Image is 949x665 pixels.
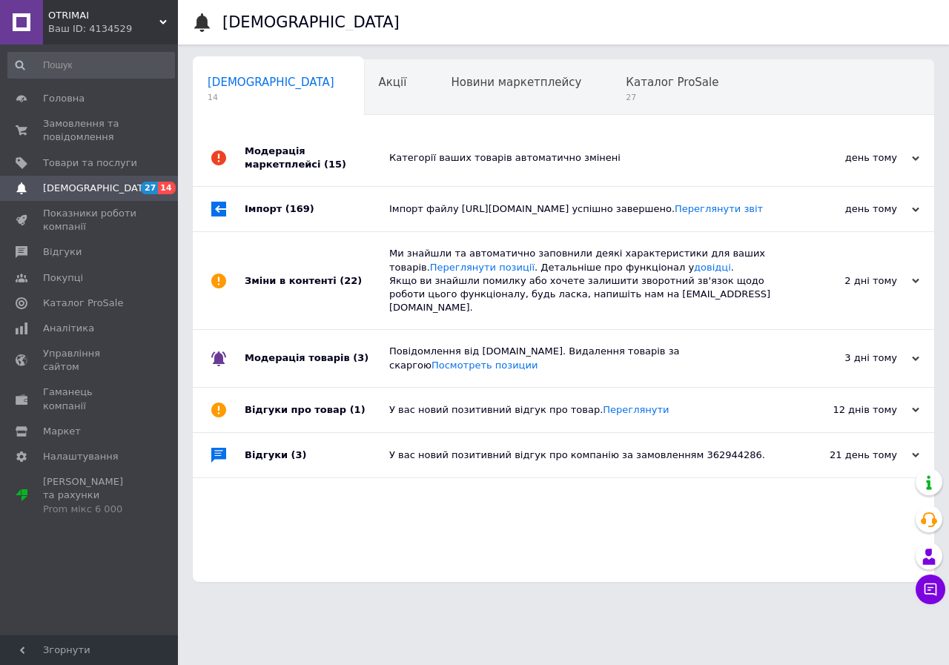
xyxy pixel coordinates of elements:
[916,575,945,604] button: Чат з покупцем
[285,203,314,214] span: (169)
[675,203,763,214] a: Переглянути звіт
[222,13,400,31] h1: [DEMOGRAPHIC_DATA]
[771,449,919,462] div: 21 день тому
[389,247,771,314] div: Ми знайшли та автоматично заповнили деякі характеристики для ваших товарів. . Детальніше про функ...
[245,388,389,432] div: Відгуки про товар
[430,262,535,273] a: Переглянути позиції
[771,403,919,417] div: 12 днів тому
[43,182,153,195] span: [DEMOGRAPHIC_DATA]
[43,207,137,234] span: Показники роботи компанії
[245,330,389,386] div: Модерація товарів
[771,274,919,288] div: 2 дні тому
[48,9,159,22] span: OTRIMAI
[245,130,389,186] div: Модерація маркетплейсі
[389,151,771,165] div: Категорії ваших товарів автоматично змінені
[389,202,771,216] div: Імпорт файлу [URL][DOMAIN_NAME] успішно завершено.
[43,322,94,335] span: Аналітика
[353,352,368,363] span: (3)
[208,92,334,103] span: 14
[43,450,119,463] span: Налаштування
[43,156,137,170] span: Товари та послуги
[340,275,362,286] span: (22)
[389,403,771,417] div: У вас новий позитивний відгук про товар.
[291,449,307,460] span: (3)
[43,386,137,412] span: Гаманець компанії
[43,245,82,259] span: Відгуки
[158,182,175,194] span: 14
[48,22,178,36] div: Ваш ID: 4134529
[43,503,137,516] div: Prom мікс 6 000
[694,262,731,273] a: довідці
[771,151,919,165] div: день тому
[208,76,334,89] span: [DEMOGRAPHIC_DATA]
[379,76,407,89] span: Акції
[43,425,81,438] span: Маркет
[245,433,389,477] div: Відгуки
[324,159,346,170] span: (15)
[603,404,669,415] a: Переглянути
[43,92,85,105] span: Головна
[245,232,389,329] div: Зміни в контенті
[43,117,137,144] span: Замовлення та повідомлення
[626,92,718,103] span: 27
[245,187,389,231] div: Імпорт
[350,404,366,415] span: (1)
[43,297,123,310] span: Каталог ProSale
[771,351,919,365] div: 3 дні тому
[626,76,718,89] span: Каталог ProSale
[43,271,83,285] span: Покупці
[43,347,137,374] span: Управління сайтом
[43,475,137,516] span: [PERSON_NAME] та рахунки
[389,345,771,371] div: Повідомлення від [DOMAIN_NAME]. Видалення товарів за скаргою
[389,449,771,462] div: У вас новий позитивний відгук про компанію за замовленням 362944286.
[431,360,538,371] a: Посмотреть позиции
[7,52,175,79] input: Пошук
[451,76,581,89] span: Новини маркетплейсу
[141,182,158,194] span: 27
[771,202,919,216] div: день тому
